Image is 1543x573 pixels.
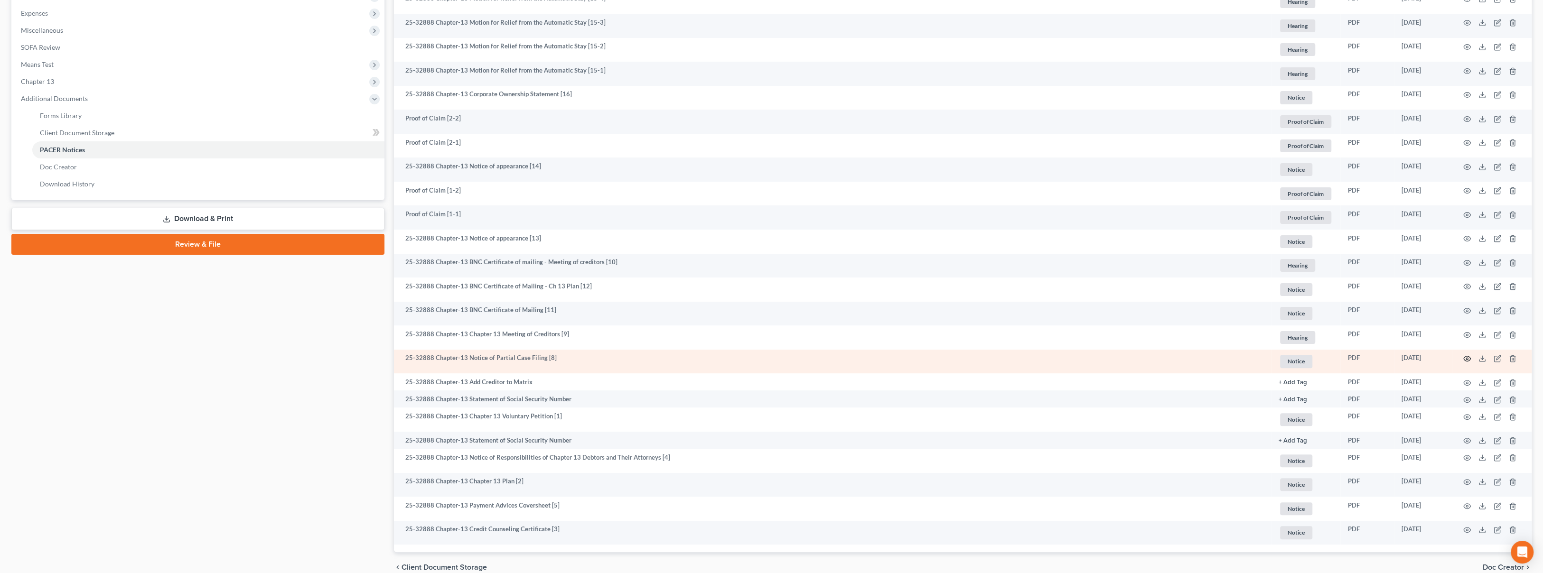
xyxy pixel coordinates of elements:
span: Notice [1280,91,1312,104]
td: 25-32888 Chapter-13 Notice of appearance [14] [394,157,1271,182]
td: [DATE] [1394,350,1452,374]
span: SOFA Review [21,43,60,51]
button: chevron_left Client Document Storage [394,564,487,571]
span: Hearing [1280,19,1315,32]
a: + Add Tag [1279,436,1333,445]
td: PDF [1340,157,1394,182]
span: Notice [1280,355,1312,368]
a: Proof of Claim [1279,138,1333,154]
a: Client Document Storage [32,124,384,141]
span: PACER Notices [40,146,85,154]
td: [DATE] [1394,277,1452,302]
td: Proof of Claim [1-1] [394,205,1271,230]
td: Proof of Claim [2-1] [394,134,1271,158]
td: [DATE] [1394,110,1452,134]
td: PDF [1340,449,1394,473]
span: Doc Creator [40,163,77,171]
span: Notice [1280,163,1312,176]
td: [DATE] [1394,390,1452,407]
td: [DATE] [1394,157,1452,182]
a: PACER Notices [32,141,384,158]
a: Proof of Claim [1279,186,1333,202]
td: PDF [1340,205,1394,230]
a: Hearing [1279,258,1333,273]
td: PDF [1340,373,1394,390]
span: Proof of Claim [1280,187,1331,200]
td: PDF [1340,350,1394,374]
td: PDF [1340,86,1394,110]
span: Proof of Claim [1280,115,1331,128]
td: [DATE] [1394,38,1452,62]
a: Notice [1279,525,1333,540]
span: Miscellaneous [21,26,63,34]
td: PDF [1340,230,1394,254]
a: Download History [32,176,384,193]
td: Proof of Claim [1-2] [394,182,1271,206]
span: Download History [40,180,94,188]
td: PDF [1340,390,1394,407]
i: chevron_left [394,564,402,571]
button: + Add Tag [1279,379,1307,386]
a: Proof of Claim [1279,210,1333,225]
td: PDF [1340,521,1394,545]
i: chevron_right [1524,564,1532,571]
td: [DATE] [1394,325,1452,350]
a: Notice [1279,282,1333,297]
a: Hearing [1279,66,1333,82]
button: + Add Tag [1279,438,1307,444]
td: PDF [1340,497,1394,521]
span: Notice [1280,283,1312,296]
a: Notice [1279,412,1333,427]
td: 25-32888 Chapter-13 Statement of Social Security Number [394,390,1271,407]
td: 25-32888 Chapter-13 Motion for Relief from the Automatic Stay [15-2] [394,38,1271,62]
button: + Add Tag [1279,397,1307,403]
td: [DATE] [1394,230,1452,254]
a: Hearing [1279,42,1333,57]
span: Doc Creator [1483,564,1524,571]
td: PDF [1340,134,1394,158]
span: Notice [1280,235,1312,248]
span: Hearing [1280,331,1315,344]
a: Hearing [1279,330,1333,345]
span: Chapter 13 [21,77,54,85]
td: 25-32888 Chapter-13 Add Creditor to Matrix [394,373,1271,390]
span: Notice [1280,526,1312,539]
a: Notice [1279,162,1333,177]
span: Client Document Storage [402,564,487,571]
td: [DATE] [1394,302,1452,326]
td: 25-32888 Chapter-13 Chapter 13 Meeting of Creditors [9] [394,325,1271,350]
td: [DATE] [1394,407,1452,432]
td: [DATE] [1394,432,1452,449]
td: PDF [1340,62,1394,86]
td: [DATE] [1394,134,1452,158]
td: PDF [1340,473,1394,497]
td: PDF [1340,407,1394,432]
a: Doc Creator [32,158,384,176]
a: + Add Tag [1279,378,1333,387]
td: [DATE] [1394,14,1452,38]
span: Proof of Claim [1280,139,1331,152]
span: Forms Library [40,111,82,120]
td: [DATE] [1394,62,1452,86]
td: 25-32888 Chapter-13 BNC Certificate of Mailing - Ch 13 Plan [12] [394,277,1271,302]
td: [DATE] [1394,254,1452,278]
a: Notice [1279,477,1333,492]
div: Open Intercom Messenger [1511,541,1534,564]
td: 25-32888 Chapter-13 BNC Certificate of mailing - Meeting of creditors [10] [394,254,1271,278]
td: [DATE] [1394,473,1452,497]
span: Client Document Storage [40,129,114,137]
td: PDF [1340,254,1394,278]
span: Notice [1280,413,1312,426]
td: PDF [1340,14,1394,38]
td: [DATE] [1394,521,1452,545]
span: Notice [1280,502,1312,515]
td: PDF [1340,277,1394,302]
td: PDF [1340,182,1394,206]
td: 25-32888 Chapter-13 Notice of Partial Case Filing [8] [394,350,1271,374]
span: Additional Documents [21,94,88,102]
td: [DATE] [1394,497,1452,521]
span: Notice [1280,307,1312,320]
a: Download & Print [11,208,384,230]
span: Hearing [1280,259,1315,272]
td: 25-32888 Chapter-13 Credit Counseling Certificate [3] [394,521,1271,545]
